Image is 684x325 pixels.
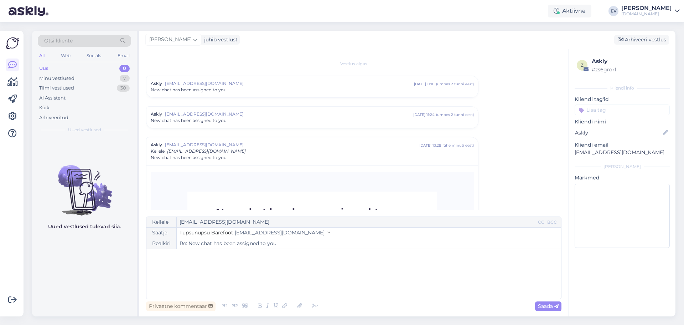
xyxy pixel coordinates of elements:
span: [EMAIL_ADDRESS][DOMAIN_NAME] [167,148,246,154]
div: BCC [546,219,558,225]
p: Märkmed [575,174,670,182]
span: [EMAIL_ADDRESS][DOMAIN_NAME] [165,142,419,148]
div: Saatja [146,228,177,238]
input: Lisa nimi [575,129,662,137]
span: [EMAIL_ADDRESS][DOMAIN_NAME] [235,229,325,236]
span: [EMAIL_ADDRESS][DOMAIN_NAME] [165,80,414,87]
span: Askly [151,80,162,87]
div: Kliendi info [575,85,670,91]
img: No chats [32,152,137,217]
div: Aktiivne [548,5,591,17]
div: Pealkiri [146,238,177,249]
div: Tiimi vestlused [39,85,74,92]
div: Askly [592,57,668,66]
div: ( ühe minuti eest ) [442,143,474,148]
div: [DATE] 11:10 [414,81,435,87]
div: ( umbes 2 tunni eest ) [436,81,474,87]
h3: New chat has been assigned to you [203,206,421,228]
div: juhib vestlust [201,36,238,44]
input: Lisa tag [575,105,670,115]
p: Uued vestlused tulevad siia. [48,223,121,230]
span: Askly [151,142,162,148]
p: [EMAIL_ADDRESS][DOMAIN_NAME] [575,149,670,156]
div: Minu vestlused [39,75,74,82]
div: Uus [39,65,48,72]
span: New chat has been assigned to you [151,117,227,124]
div: Privaatne kommentaar [146,301,216,311]
div: Kellele [146,217,177,227]
span: [PERSON_NAME] [149,36,192,44]
div: [PERSON_NAME] [575,163,670,170]
button: Tupsunupsu Barefoot [EMAIL_ADDRESS][DOMAIN_NAME] [180,229,330,237]
div: 30 [117,85,130,92]
div: Email [116,51,131,60]
div: EV [608,6,618,16]
span: New chat has been assigned to you [151,154,227,161]
div: ( umbes 2 tunni eest ) [436,112,474,117]
div: Arhiveeri vestlus [614,35,669,45]
div: AI Assistent [39,95,66,102]
div: 7 [120,75,130,82]
span: Askly [151,111,162,117]
a: [PERSON_NAME][DOMAIN_NAME] [621,5,680,17]
div: Socials [85,51,103,60]
span: Saada [538,303,559,309]
span: Otsi kliente [44,37,73,45]
div: # zs6grorf [592,66,668,73]
span: z [581,62,584,68]
p: Kliendi tag'id [575,96,670,103]
div: [PERSON_NAME] [621,5,672,11]
div: CC [537,219,546,225]
span: Tupsunupsu Barefoot [180,229,233,236]
div: [DATE] 13:28 [419,143,441,148]
input: Recepient... [177,217,537,227]
span: Uued vestlused [68,127,101,133]
p: Kliendi nimi [575,118,670,126]
img: Askly Logo [6,36,19,50]
div: 0 [119,65,130,72]
div: Vestlus algas [146,61,561,67]
span: [EMAIL_ADDRESS][DOMAIN_NAME] [165,111,413,117]
div: Arhiveeritud [39,114,68,121]
span: Kellele : [151,148,166,154]
p: Kliendi email [575,141,670,149]
div: [DATE] 11:24 [413,112,435,117]
div: Web [59,51,72,60]
div: Kõik [39,104,50,111]
span: New chat has been assigned to you [151,87,227,93]
input: Write subject here... [177,238,561,249]
div: [DOMAIN_NAME] [621,11,672,17]
div: All [38,51,46,60]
